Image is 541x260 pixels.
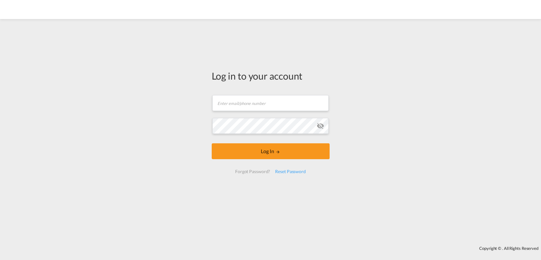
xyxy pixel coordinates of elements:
div: Log in to your account [212,69,330,82]
div: Forgot Password? [233,166,273,177]
div: Reset Password [273,166,308,177]
md-icon: icon-eye-off [317,122,324,130]
button: LOGIN [212,143,330,159]
input: Enter email/phone number [212,95,329,111]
